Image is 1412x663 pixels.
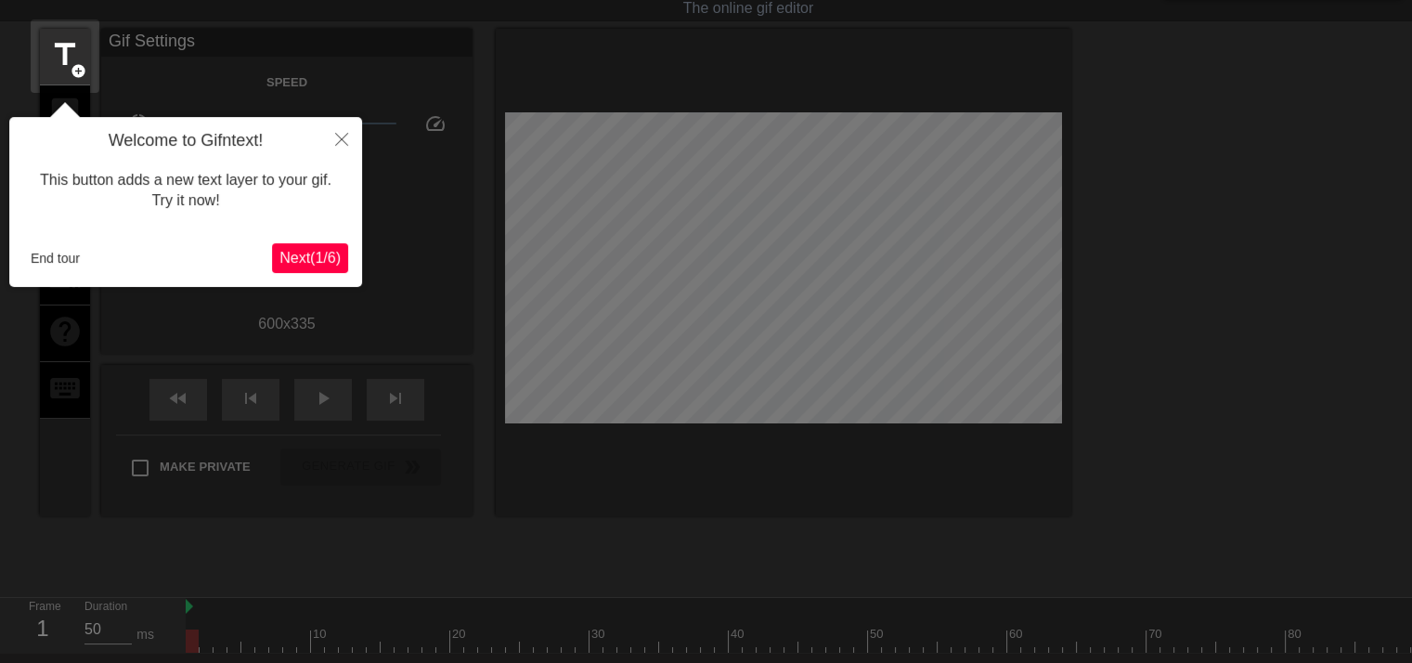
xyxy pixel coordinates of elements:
span: Next ( 1 / 6 ) [279,250,341,266]
button: End tour [23,244,87,272]
button: Next [272,243,348,273]
h4: Welcome to Gifntext! [23,131,348,151]
div: This button adds a new text layer to your gif. Try it now! [23,151,348,230]
button: Close [321,117,362,160]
